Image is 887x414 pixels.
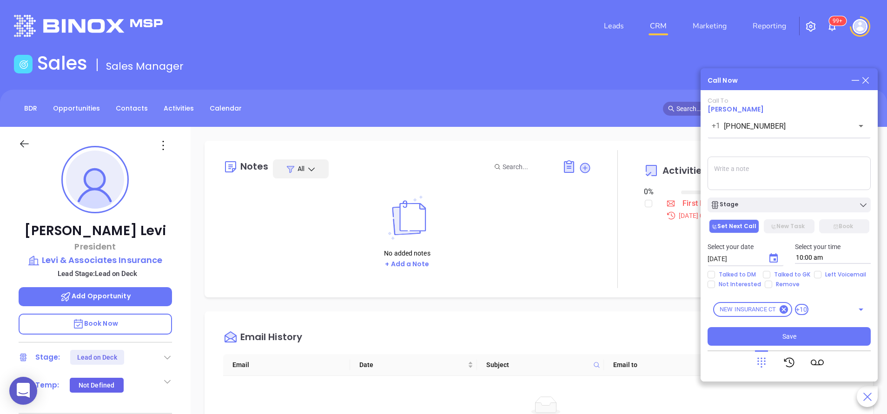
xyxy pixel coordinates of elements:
[708,254,761,263] input: MM/DD/YYYY
[486,360,589,370] span: Subject
[708,105,764,114] a: [PERSON_NAME]
[682,197,733,210] div: First Email - FL Insurance Batch1
[713,302,792,317] div: NEW INSURANCE CT
[714,305,781,314] span: NEW INSURANCE CT
[604,354,731,376] th: Email to
[829,16,846,26] sup: 100
[240,332,302,345] div: Email History
[805,21,816,32] img: iconSetting
[708,327,871,346] button: Save
[298,164,304,173] span: All
[223,354,350,376] th: Email
[60,291,131,301] span: Add Opportunity
[827,21,838,32] img: iconNotification
[724,121,841,131] input: Enter phone number or name
[35,350,60,364] div: Stage:
[14,15,163,37] img: logo
[821,271,870,278] span: Left Voicemail
[782,331,796,342] span: Save
[79,378,114,393] div: Not Defined
[35,378,60,392] div: Temp:
[350,354,477,376] th: Date
[854,303,867,316] button: Open
[158,101,199,116] a: Activities
[77,350,117,365] div: Lead on Deck
[66,151,124,209] img: profile-user
[240,162,269,171] div: Notes
[770,271,814,278] span: Talked to GK
[359,360,466,370] span: Date
[795,242,871,252] p: Select your time
[708,197,871,212] button: Stage
[110,101,153,116] a: Contacts
[661,210,854,221] div: [DATE] 09:30 AM
[382,248,432,258] p: No added notes
[668,105,675,112] span: search
[19,101,43,116] a: BDR
[689,17,730,35] a: Marketing
[47,101,106,116] a: Opportunities
[795,304,808,315] span: +10
[503,162,552,172] input: Search...
[764,249,783,268] button: Choose date, selected date is Aug 14, 2025
[709,219,759,233] button: Set Next Call
[819,219,869,233] button: Book
[853,19,867,34] img: user
[19,254,172,267] a: Levi & Associates Insurance
[644,186,669,197] div: 0 %
[708,96,728,105] span: Call To
[710,200,738,210] div: Stage
[204,101,247,116] a: Calendar
[662,166,726,175] span: Activities Log
[73,319,118,328] span: Book Now
[676,104,844,114] input: Search…
[23,268,172,280] p: Lead Stage: Lead on Deck
[19,223,172,239] p: [PERSON_NAME] Levi
[708,76,738,85] div: Call Now
[749,17,790,35] a: Reporting
[382,259,432,269] button: + Add a Note
[382,196,432,240] img: Notes
[600,17,628,35] a: Leads
[764,219,814,233] button: New Task
[19,240,172,253] p: President
[772,281,803,288] span: Remove
[708,242,784,252] p: Select your date
[646,17,670,35] a: CRM
[712,120,720,131] p: +1
[37,52,87,74] h1: Sales
[715,271,760,278] span: Talked to DM
[106,59,184,73] span: Sales Manager
[715,281,765,288] span: Not Interested
[854,119,867,132] button: Open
